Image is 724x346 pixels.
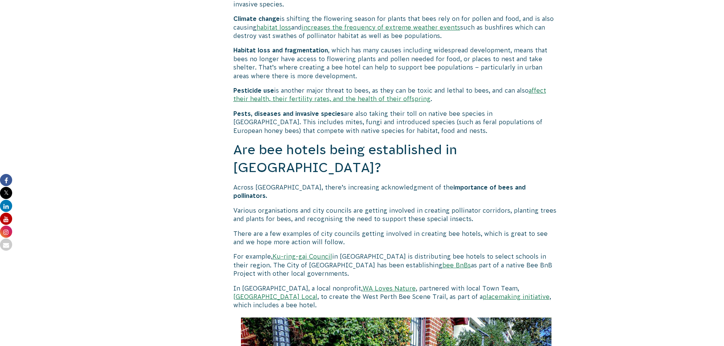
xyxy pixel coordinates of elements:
p: In [GEOGRAPHIC_DATA], a local nonprofit, , partnered with local Town Team, , to create the West P... [233,284,559,310]
a: increases the frequency of extreme weather events [302,24,460,31]
p: Across [GEOGRAPHIC_DATA], there’s increasing acknowledgment of the [233,183,559,200]
a: placemaking initiative [483,293,550,300]
p: are also taking their toll on native bee species in [GEOGRAPHIC_DATA]. This includes mites, fungi... [233,109,559,135]
a: habitat loss [257,24,291,31]
p: There are a few examples of city councils getting involved in creating bee hotels, which is great... [233,229,559,246]
strong: Pests, diseases and invasive species [233,110,344,117]
a: [GEOGRAPHIC_DATA] Local [233,293,317,300]
p: For example, in [GEOGRAPHIC_DATA] is distributing bee hotels to select schools in their region. T... [233,252,559,278]
a: bee BnBs [442,262,471,269]
strong: Habitat loss and fragmentation [233,47,328,54]
a: WA Loves Nature [363,285,416,292]
h2: Are bee hotels being established in [GEOGRAPHIC_DATA]? [233,141,559,177]
p: is another major threat to bees, as they can be toxic and lethal to bees, and can also . [233,86,559,103]
strong: Pesticide use [233,87,274,94]
p: , which has many causes including widespread development, means that bees no longer have access t... [233,46,559,80]
a: Ku-ring-gai Council [272,253,332,260]
strong: Climate change [233,15,280,22]
p: Various organisations and city councils are getting involved in creating pollinator corridors, pl... [233,206,559,223]
p: is shifting the flowering season for plants that bees rely on for pollen and food, and is also ca... [233,14,559,40]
